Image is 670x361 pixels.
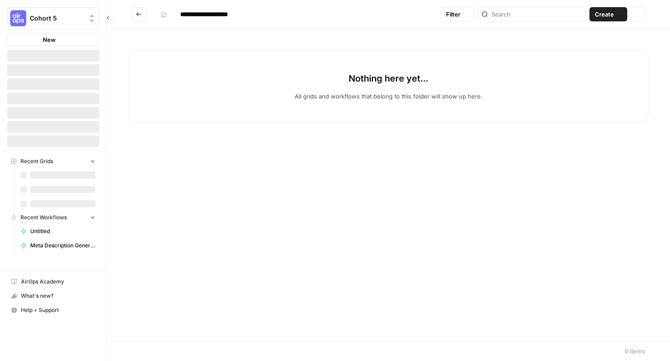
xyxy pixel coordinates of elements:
[7,211,99,224] button: Recent Workflows
[10,10,26,26] img: Cohort 5 Logo
[625,347,645,356] div: 0 Items
[7,33,99,46] button: New
[7,289,99,303] button: What's new?
[8,289,99,303] div: What's new?
[7,275,99,289] a: AirOps Academy
[7,303,99,317] button: Help + Support
[349,72,428,85] p: Nothing here yet...
[16,238,99,253] a: Meta Description Generator ([PERSON_NAME])
[16,224,99,238] a: Untitled
[491,10,582,19] input: Search
[20,213,67,222] span: Recent Workflows
[589,7,627,21] button: Create
[440,7,474,21] button: Filter
[21,306,95,314] span: Help + Support
[7,7,99,29] button: Workspace: Cohort 5
[446,10,460,19] span: Filter
[595,10,614,19] span: Create
[43,35,56,44] span: New
[30,242,95,250] span: Meta Description Generator ([PERSON_NAME])
[132,7,146,21] button: Go back
[20,157,53,165] span: Recent Grids
[7,155,99,168] button: Recent Grids
[21,278,95,286] span: AirOps Academy
[30,227,95,235] span: Untitled
[30,14,84,23] span: Cohort 5
[295,92,483,101] p: All grids and workflows that belong to this folder will show up here.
